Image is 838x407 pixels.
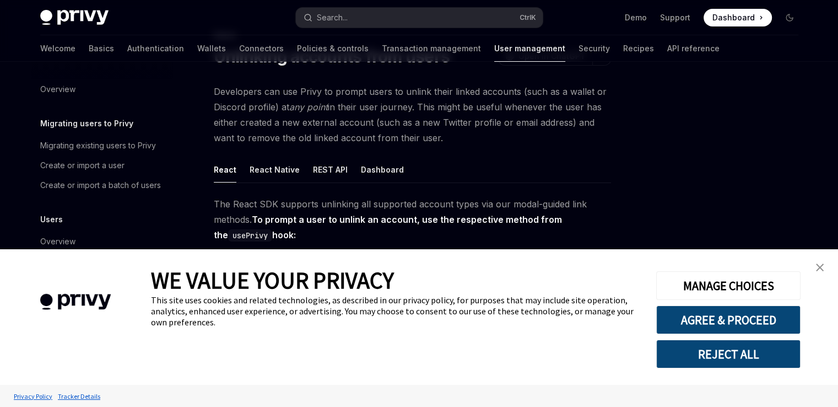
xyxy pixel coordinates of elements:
[11,387,55,406] a: Privacy Policy
[40,235,75,248] div: Overview
[712,12,755,23] span: Dashboard
[317,11,348,24] div: Search...
[40,139,156,152] div: Migrating existing users to Privy
[809,256,831,279] a: close banner
[55,387,103,406] a: Tracker Details
[239,35,284,62] a: Connectors
[31,156,172,175] a: Create or import a user
[579,35,610,62] a: Security
[667,35,720,62] a: API reference
[214,214,562,240] strong: To prompt a user to unlink an account, use the respective method from the hook:
[656,306,801,334] button: AGREE & PROCEED
[296,8,543,28] button: Search...CtrlK
[127,35,184,62] a: Authentication
[197,35,226,62] a: Wallets
[40,213,63,226] h5: Users
[31,79,172,99] a: Overview
[214,84,611,146] span: Developers can use Privy to prompt users to unlink their linked accounts (such as a wallet or Dis...
[382,35,481,62] a: Transaction management
[40,83,75,96] div: Overview
[40,10,109,25] img: dark logo
[656,271,801,300] button: MANAGE CHOICES
[31,136,172,156] a: Migrating existing users to Privy
[361,157,404,183] button: Dashboard
[228,229,272,242] code: usePrivy
[656,340,801,368] button: REJECT ALL
[17,278,134,326] img: company logo
[250,157,300,183] button: React Native
[297,35,369,62] a: Policies & controls
[704,9,772,26] a: Dashboard
[781,9,798,26] button: Toggle dark mode
[816,264,824,271] img: close banner
[40,159,125,172] div: Create or import a user
[623,35,654,62] a: Recipes
[520,13,536,22] span: Ctrl K
[214,157,236,183] button: React
[151,294,640,328] div: This site uses cookies and related technologies, as described in our privacy policy, for purposes...
[625,12,647,23] a: Demo
[214,196,611,243] span: The React SDK supports unlinking all supported account types via our modal-guided link methods.
[40,179,161,192] div: Create or import a batch of users
[151,266,394,294] span: WE VALUE YOUR PRIVACY
[313,157,348,183] button: REST API
[660,12,690,23] a: Support
[494,35,565,62] a: User management
[40,35,75,62] a: Welcome
[31,232,172,251] a: Overview
[40,117,133,130] h5: Migrating users to Privy
[89,35,114,62] a: Basics
[289,101,328,113] em: any point
[31,175,172,195] a: Create or import a batch of users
